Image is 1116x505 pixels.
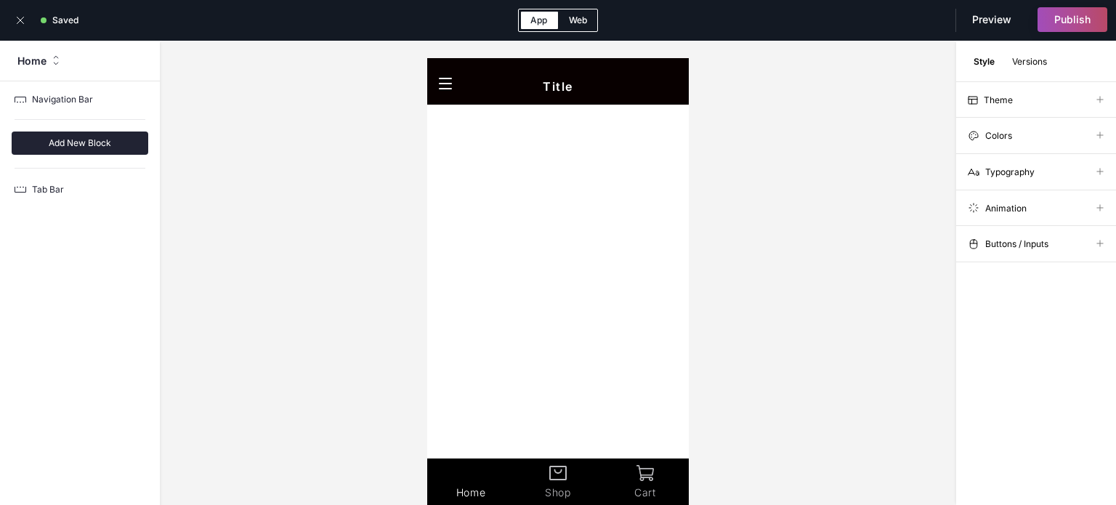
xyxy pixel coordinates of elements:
[87,428,174,441] span: Shop
[984,94,1013,105] span: Theme
[985,203,1027,214] span: Animation
[985,166,1035,177] span: Typography
[985,239,1048,250] span: Buttons / Inputs
[958,4,1026,34] div: Preview
[558,9,597,31] div: Web
[519,9,558,31] div: App
[985,130,1012,141] span: Colors
[174,428,262,441] span: Cart
[974,57,995,67] h4: Style
[1038,7,1107,32] button: Publish
[1012,57,1047,67] h4: Versions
